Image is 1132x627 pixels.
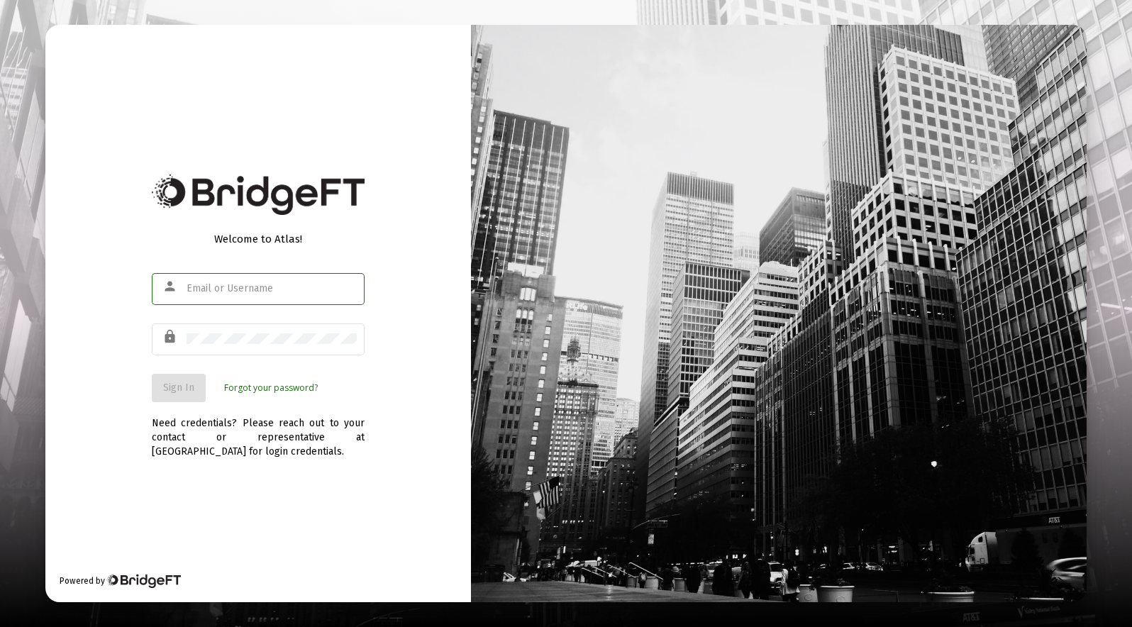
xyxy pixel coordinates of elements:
[187,283,357,294] input: Email or Username
[152,174,365,215] img: Bridge Financial Technology Logo
[162,328,179,345] mat-icon: lock
[152,374,206,402] button: Sign In
[224,381,318,395] a: Forgot your password?
[152,402,365,459] div: Need credentials? Please reach out to your contact or representative at [GEOGRAPHIC_DATA] for log...
[60,574,181,588] div: Powered by
[163,382,194,394] span: Sign In
[162,278,179,295] mat-icon: person
[106,574,181,588] img: Bridge Financial Technology Logo
[152,232,365,246] div: Welcome to Atlas!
